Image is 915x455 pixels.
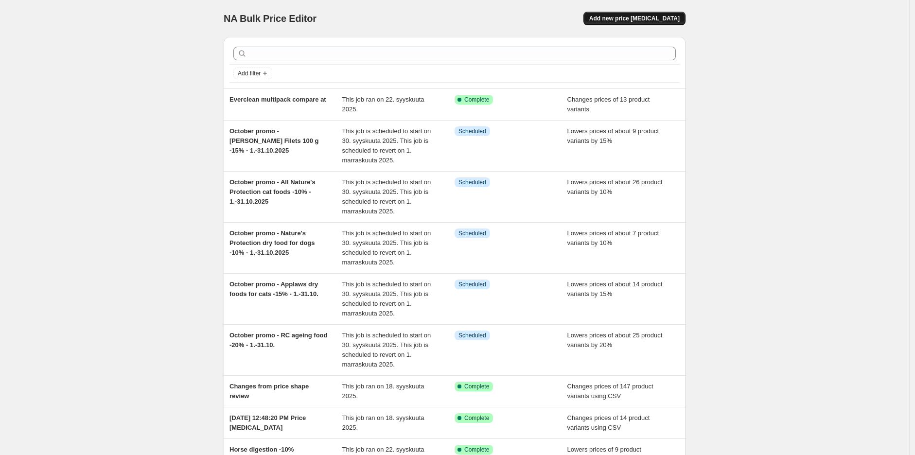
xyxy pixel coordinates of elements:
span: Scheduled [458,280,486,288]
span: This job is scheduled to start on 30. syyskuuta 2025. This job is scheduled to revert on 1. marra... [342,178,431,215]
span: Changes prices of 13 product variants [567,96,650,113]
span: This job is scheduled to start on 30. syyskuuta 2025. This job is scheduled to revert on 1. marra... [342,127,431,164]
span: Changes prices of 14 product variants using CSV [567,414,650,431]
span: This job ran on 18. syyskuuta 2025. [342,383,424,400]
span: This job is scheduled to start on 30. syyskuuta 2025. This job is scheduled to revert on 1. marra... [342,280,431,317]
span: October promo - [PERSON_NAME] Filets 100 g -15% - 1.-31.10.2025 [229,127,319,154]
span: Changes from price shape review [229,383,309,400]
span: October promo - Nature's Protection dry food for dogs -10% - 1.-31.10.2025 [229,229,315,256]
span: Complete [464,383,489,390]
span: NA Bulk Price Editor [224,13,317,24]
span: Add new price [MEDICAL_DATA] [589,15,680,22]
span: Complete [464,96,489,104]
span: Scheduled [458,178,486,186]
span: This job ran on 22. syyskuuta 2025. [342,96,424,113]
span: Lowers prices of about 25 product variants by 20% [567,332,663,349]
span: This job ran on 18. syyskuuta 2025. [342,414,424,431]
span: October promo - RC ageing food -20% - 1.-31.10. [229,332,328,349]
span: Everclean multipack compare at [229,96,326,103]
span: This job is scheduled to start on 30. syyskuuta 2025. This job is scheduled to revert on 1. marra... [342,229,431,266]
span: Complete [464,414,489,422]
span: Lowers prices of about 26 product variants by 10% [567,178,663,195]
span: [DATE] 12:48:20 PM Price [MEDICAL_DATA] [229,414,306,431]
button: Add filter [233,68,272,79]
span: Changes prices of 147 product variants using CSV [567,383,653,400]
span: Horse digestion -10% [229,446,294,453]
span: Lowers prices of about 14 product variants by 15% [567,280,663,297]
button: Add new price [MEDICAL_DATA] [583,12,686,25]
span: This job is scheduled to start on 30. syyskuuta 2025. This job is scheduled to revert on 1. marra... [342,332,431,368]
span: Add filter [238,70,261,77]
span: October promo - Applaws dry foods for cats -15% - 1.-31.10. [229,280,318,297]
span: Scheduled [458,127,486,135]
span: Scheduled [458,229,486,237]
span: Lowers prices of about 9 product variants by 15% [567,127,659,144]
span: Complete [464,446,489,454]
span: October promo - All Nature's Protection cat foods -10% - 1.-31.10.2025 [229,178,316,205]
span: Lowers prices of about 7 product variants by 10% [567,229,659,246]
span: Scheduled [458,332,486,339]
